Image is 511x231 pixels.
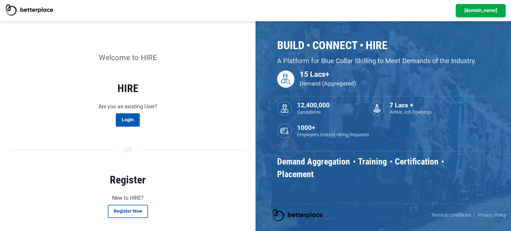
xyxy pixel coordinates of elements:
[119,145,136,155] span: Or
[277,56,489,65] p: A Platform for Blue Collar Skilling to Meet Demands of the Industry.
[277,39,304,52] h2: Build
[297,102,360,109] h3: 12,400,000
[10,52,246,64] p: Welcome to HIRE
[478,211,506,219] a: Privacy Policy
[395,155,438,168] h3: Certification
[116,113,140,127] a: Login
[390,102,452,109] h3: 7 Lacs +
[366,39,388,52] h2: Hire
[297,109,360,115] p: Candidates
[297,132,415,138] p: Employers created Hiring Requests
[390,109,452,115] p: Active Job Openings
[300,70,489,79] h3: 15 Lacs+
[10,194,246,202] p: New to HIRE?
[117,82,138,95] strong: HIRE
[297,124,415,132] h3: 1000+
[431,211,471,219] a: Terms & Conditions
[279,73,292,85] img: CandidateDemand
[279,125,290,137] img: Employers
[277,168,314,180] h3: Placement
[5,4,53,17] img: BetterPlace
[277,155,350,168] h3: Demand Aggregation
[456,4,506,17] a: [DOMAIN_NAME]
[5,3,53,19] a: BetterPlace
[279,103,290,114] img: candidate
[108,205,148,218] button: Register Now
[272,209,323,221] img: betterplace logo
[10,102,246,111] p: Are you an existing User?
[312,39,358,52] h2: Connect
[371,103,383,114] img: Hiring Request
[110,173,146,186] strong: Register
[300,79,489,88] p: Demand (Aggregated)
[358,155,387,168] h3: Training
